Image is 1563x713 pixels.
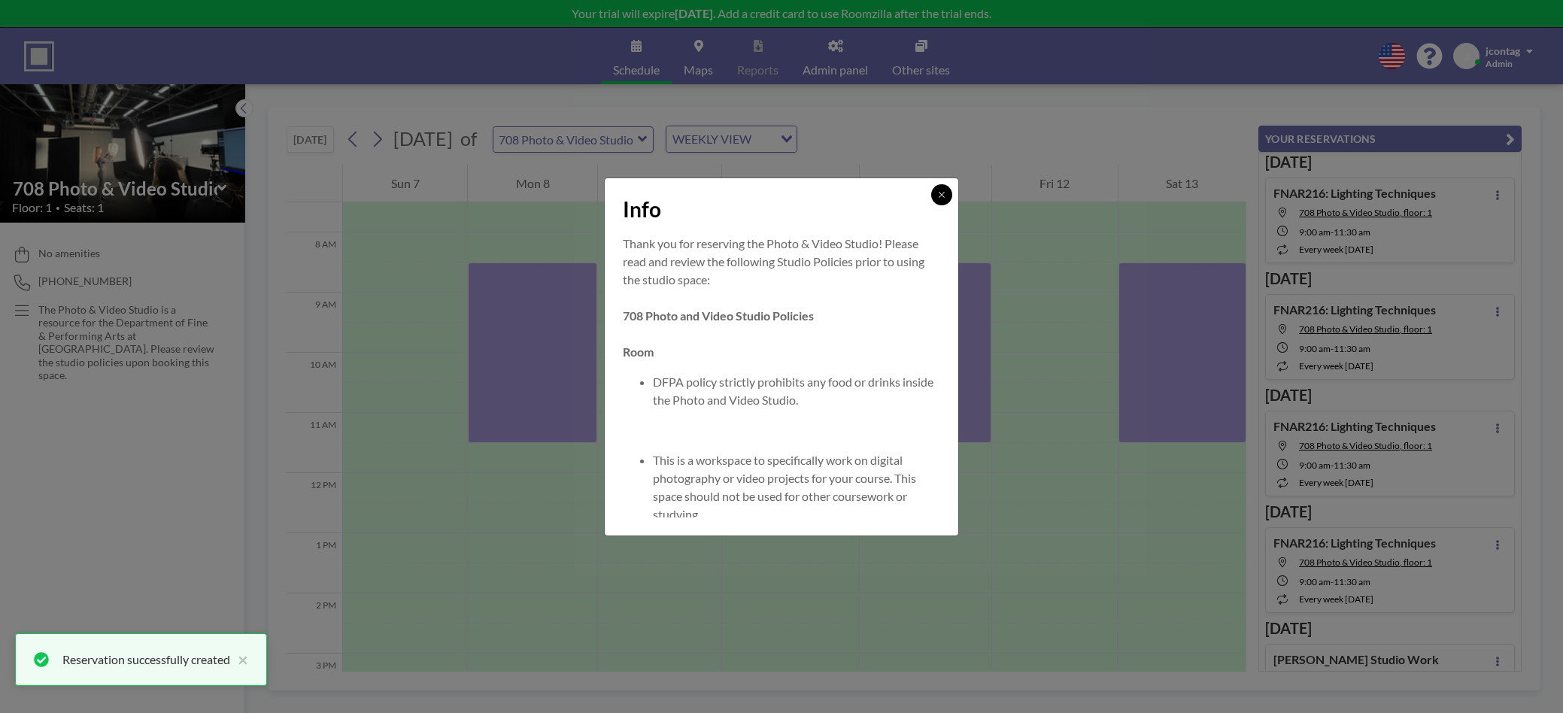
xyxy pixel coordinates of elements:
span: Info [623,196,661,223]
button: close [230,651,248,669]
div: Reservation successfully created [62,651,230,669]
strong: 708 Photo and Video Studio Policies [623,308,814,323]
li: This is a workspace to specifically work on digital photography or video projects for your course... [653,451,940,523]
p: Thank you for reserving the Photo & Video Studio! Please read and review the following Studio Pol... [623,235,940,289]
strong: Room [623,344,654,359]
li: DFPA policy strictly prohibits any food or drinks inside the Photo and Video Studio. [653,373,940,409]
